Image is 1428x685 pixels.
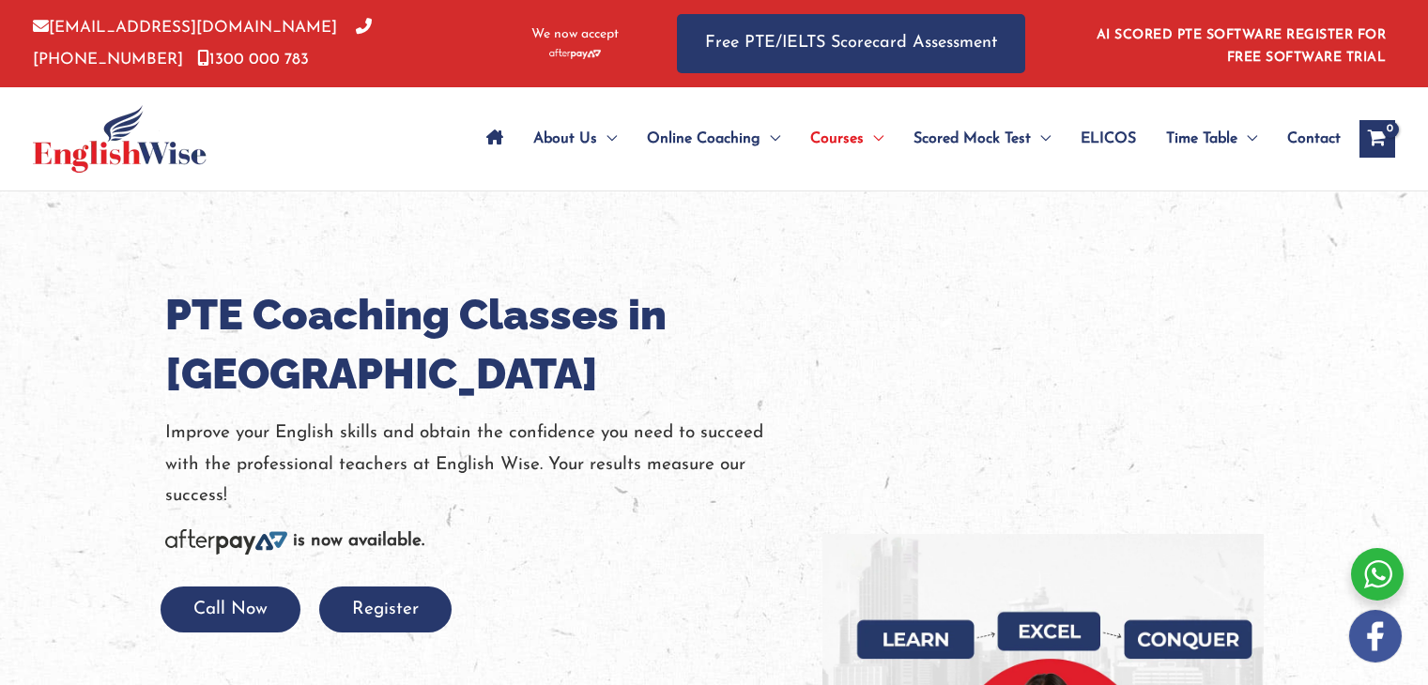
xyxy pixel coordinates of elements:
span: Menu Toggle [760,106,780,172]
span: Online Coaching [647,106,760,172]
a: Online CoachingMenu Toggle [632,106,795,172]
a: [EMAIL_ADDRESS][DOMAIN_NAME] [33,20,337,36]
a: CoursesMenu Toggle [795,106,898,172]
span: Menu Toggle [864,106,883,172]
a: Register [319,601,452,618]
a: 1300 000 783 [197,52,309,68]
span: Courses [810,106,864,172]
img: white-facebook.png [1349,610,1402,662]
span: Contact [1287,106,1341,172]
span: Menu Toggle [1237,106,1257,172]
h1: PTE Coaching Classes in [GEOGRAPHIC_DATA] [165,285,794,403]
a: View Shopping Cart, empty [1359,120,1395,158]
a: Contact [1272,106,1341,172]
a: Time TableMenu Toggle [1151,106,1272,172]
a: Scored Mock TestMenu Toggle [898,106,1066,172]
span: ELICOS [1081,106,1136,172]
img: Afterpay-Logo [165,529,287,555]
p: Improve your English skills and obtain the confidence you need to succeed with the professional t... [165,418,794,511]
a: Free PTE/IELTS Scorecard Assessment [677,14,1025,73]
span: Menu Toggle [597,106,617,172]
span: About Us [533,106,597,172]
span: Scored Mock Test [914,106,1031,172]
button: Call Now [161,586,300,632]
nav: Site Navigation: Main Menu [471,106,1341,172]
span: We now accept [531,25,619,44]
a: About UsMenu Toggle [518,106,632,172]
span: Menu Toggle [1031,106,1051,172]
aside: Header Widget 1 [1085,13,1395,74]
a: Call Now [161,601,300,618]
a: [PHONE_NUMBER] [33,20,372,67]
b: is now available. [293,532,424,550]
a: ELICOS [1066,106,1151,172]
img: cropped-ew-logo [33,105,207,173]
a: AI SCORED PTE SOFTWARE REGISTER FOR FREE SOFTWARE TRIAL [1097,28,1387,65]
img: Afterpay-Logo [549,49,601,59]
span: Time Table [1166,106,1237,172]
button: Register [319,586,452,632]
